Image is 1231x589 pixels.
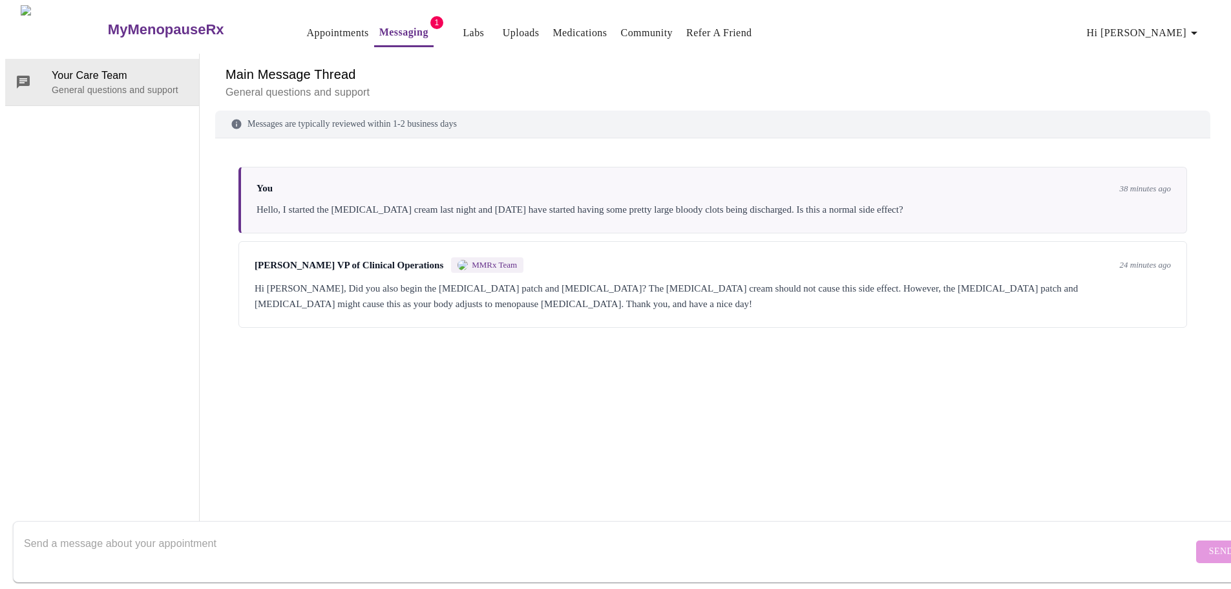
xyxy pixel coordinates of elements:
[616,20,679,46] button: Community
[255,281,1171,312] div: Hi [PERSON_NAME], Did you also begin the [MEDICAL_DATA] patch and [MEDICAL_DATA]? The [MEDICAL_DA...
[374,19,434,47] button: Messaging
[1120,260,1171,270] span: 24 minutes ago
[24,531,1193,572] textarea: Send a message about your appointment
[1082,20,1207,46] button: Hi [PERSON_NAME]
[379,23,428,41] a: Messaging
[463,24,484,42] a: Labs
[1120,184,1171,194] span: 38 minutes ago
[498,20,545,46] button: Uploads
[226,64,1200,85] h6: Main Message Thread
[257,183,273,194] span: You
[453,20,494,46] button: Labs
[621,24,673,42] a: Community
[106,7,275,52] a: MyMenopauseRx
[307,24,369,42] a: Appointments
[458,260,468,270] img: MMRX
[255,260,443,271] span: [PERSON_NAME] VP of Clinical Operations
[257,202,1171,217] div: Hello, I started the [MEDICAL_DATA] cream last night and [DATE] have started having some pretty l...
[226,85,1200,100] p: General questions and support
[302,20,374,46] button: Appointments
[547,20,612,46] button: Medications
[215,111,1210,138] div: Messages are typically reviewed within 1-2 business days
[1087,24,1202,42] span: Hi [PERSON_NAME]
[472,260,517,270] span: MMRx Team
[52,83,189,96] p: General questions and support
[430,16,443,29] span: 1
[108,21,224,38] h3: MyMenopauseRx
[552,24,607,42] a: Medications
[52,68,189,83] span: Your Care Team
[681,20,757,46] button: Refer a Friend
[686,24,752,42] a: Refer a Friend
[5,59,199,105] div: Your Care TeamGeneral questions and support
[21,5,106,54] img: MyMenopauseRx Logo
[503,24,540,42] a: Uploads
